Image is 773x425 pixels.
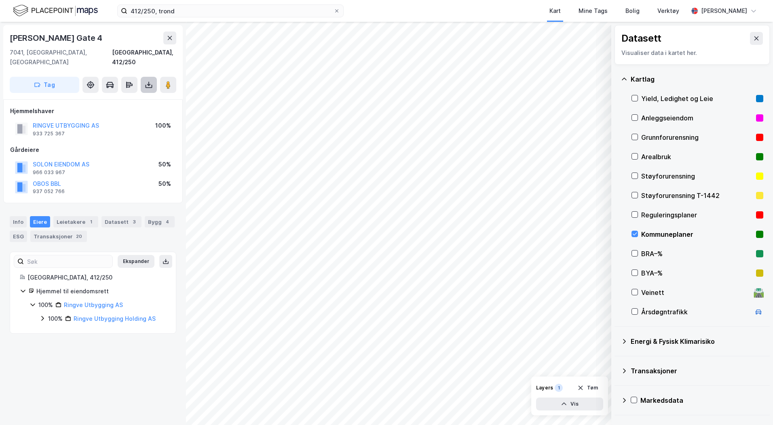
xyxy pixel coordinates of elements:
div: Mine Tags [579,6,608,16]
div: [PERSON_NAME] [701,6,747,16]
a: Ringve Utbygging AS [64,301,123,308]
button: Tøm [572,381,603,394]
a: Ringve Utbygging Holding AS [74,315,156,322]
div: 50% [158,179,171,189]
div: Datasett [101,216,142,227]
div: 1 [555,384,563,392]
div: Arealbruk [641,152,753,162]
div: Årsdøgntrafikk [641,307,750,317]
button: Ekspander [118,255,154,268]
iframe: Chat Widget [733,386,773,425]
div: 100% [48,314,63,324]
div: Anleggseiendom [641,113,753,123]
div: BYA–% [641,268,753,278]
div: 3 [130,218,138,226]
div: 20 [74,232,84,240]
div: Layers [536,385,553,391]
div: Kommuneplaner [641,229,753,239]
div: Grunnforurensning [641,133,753,142]
div: Kart [549,6,561,16]
div: Markedsdata [640,396,763,405]
div: Kartlag [631,74,763,84]
div: Hjemmel til eiendomsrett [36,286,166,296]
div: Gårdeiere [10,145,176,155]
div: Transaksjoner [30,231,87,242]
input: Søk på adresse, matrikkel, gårdeiere, leietakere eller personer [127,5,334,17]
div: Transaksjoner [631,366,763,376]
button: Tag [10,77,79,93]
div: Bolig [625,6,640,16]
div: Kontrollprogram for chat [733,386,773,425]
div: 937 052 766 [33,188,65,195]
div: BRA–% [641,249,753,259]
div: Veinett [641,288,750,297]
img: logo.f888ab2527a4732fd821a326f86c7f29.svg [13,4,98,18]
div: Energi & Fysisk Klimarisiko [631,337,763,346]
input: Søk [24,255,112,267]
div: [PERSON_NAME] Gate 4 [10,32,104,44]
div: 7041, [GEOGRAPHIC_DATA], [GEOGRAPHIC_DATA] [10,48,112,67]
div: Yield, Ledighet og Leie [641,94,753,103]
div: Hjemmelshaver [10,106,176,116]
div: Bygg [145,216,175,227]
div: Leietakere [53,216,98,227]
div: [GEOGRAPHIC_DATA], 412/250 [112,48,176,67]
div: Verktøy [657,6,679,16]
div: 1 [87,218,95,226]
div: 100% [155,121,171,130]
div: Støyforurensning T-1442 [641,191,753,200]
div: Info [10,216,27,227]
button: Vis [536,398,603,410]
div: Datasett [621,32,661,45]
div: 100% [38,300,53,310]
div: 🛣️ [753,287,764,298]
div: Visualiser data i kartet her. [621,48,763,58]
div: Reguleringsplaner [641,210,753,220]
div: 933 725 367 [33,130,65,137]
div: 966 033 967 [33,169,65,176]
div: 50% [158,160,171,169]
div: ESG [10,231,27,242]
div: Eiere [30,216,50,227]
div: 4 [163,218,171,226]
div: Støyforurensning [641,171,753,181]
div: [GEOGRAPHIC_DATA], 412/250 [27,273,166,282]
